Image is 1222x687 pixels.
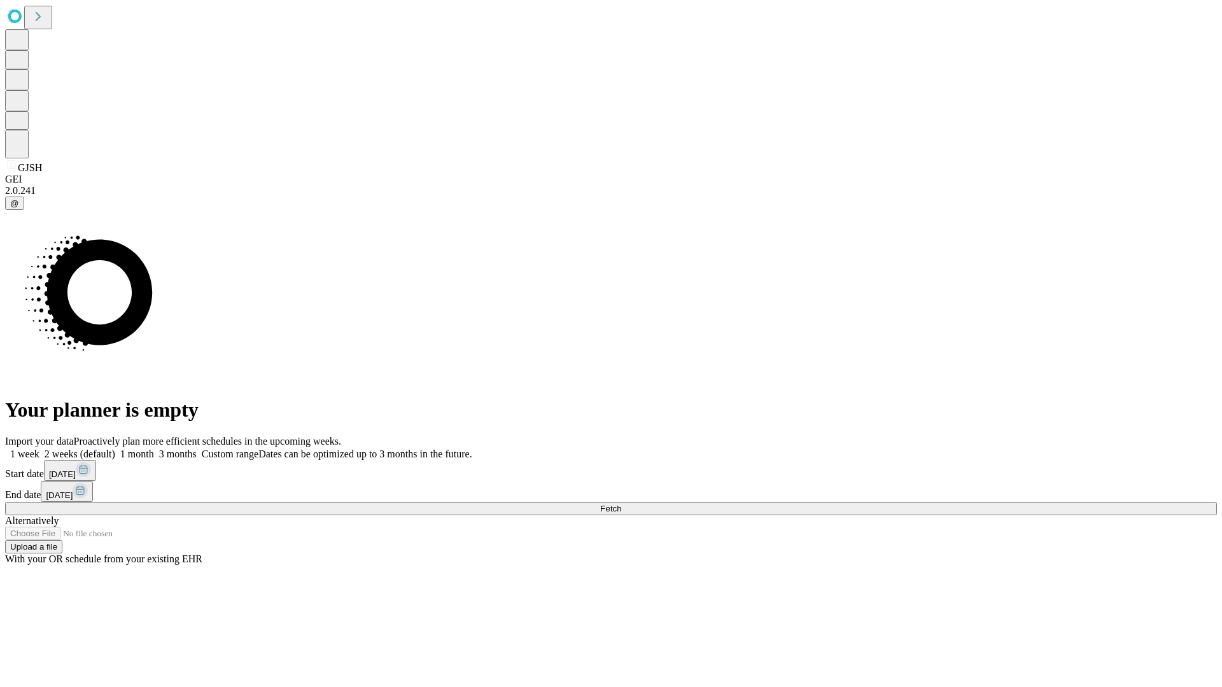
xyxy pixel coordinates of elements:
span: With your OR schedule from your existing EHR [5,553,202,564]
button: @ [5,197,24,210]
div: GEI [5,174,1217,185]
button: Fetch [5,502,1217,515]
span: Dates can be optimized up to 3 months in the future. [258,448,472,459]
span: @ [10,198,19,208]
button: [DATE] [44,460,96,481]
span: 1 month [120,448,154,459]
div: 2.0.241 [5,185,1217,197]
span: [DATE] [49,469,76,479]
h1: Your planner is empty [5,398,1217,422]
span: Import your data [5,436,74,447]
span: Fetch [600,504,621,513]
button: Upload a file [5,540,62,553]
span: 2 weeks (default) [45,448,115,459]
span: 3 months [159,448,197,459]
span: Custom range [202,448,258,459]
span: Alternatively [5,515,59,526]
div: Start date [5,460,1217,481]
span: GJSH [18,162,42,173]
span: 1 week [10,448,39,459]
span: Proactively plan more efficient schedules in the upcoming weeks. [74,436,341,447]
div: End date [5,481,1217,502]
button: [DATE] [41,481,93,502]
span: [DATE] [46,490,73,500]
